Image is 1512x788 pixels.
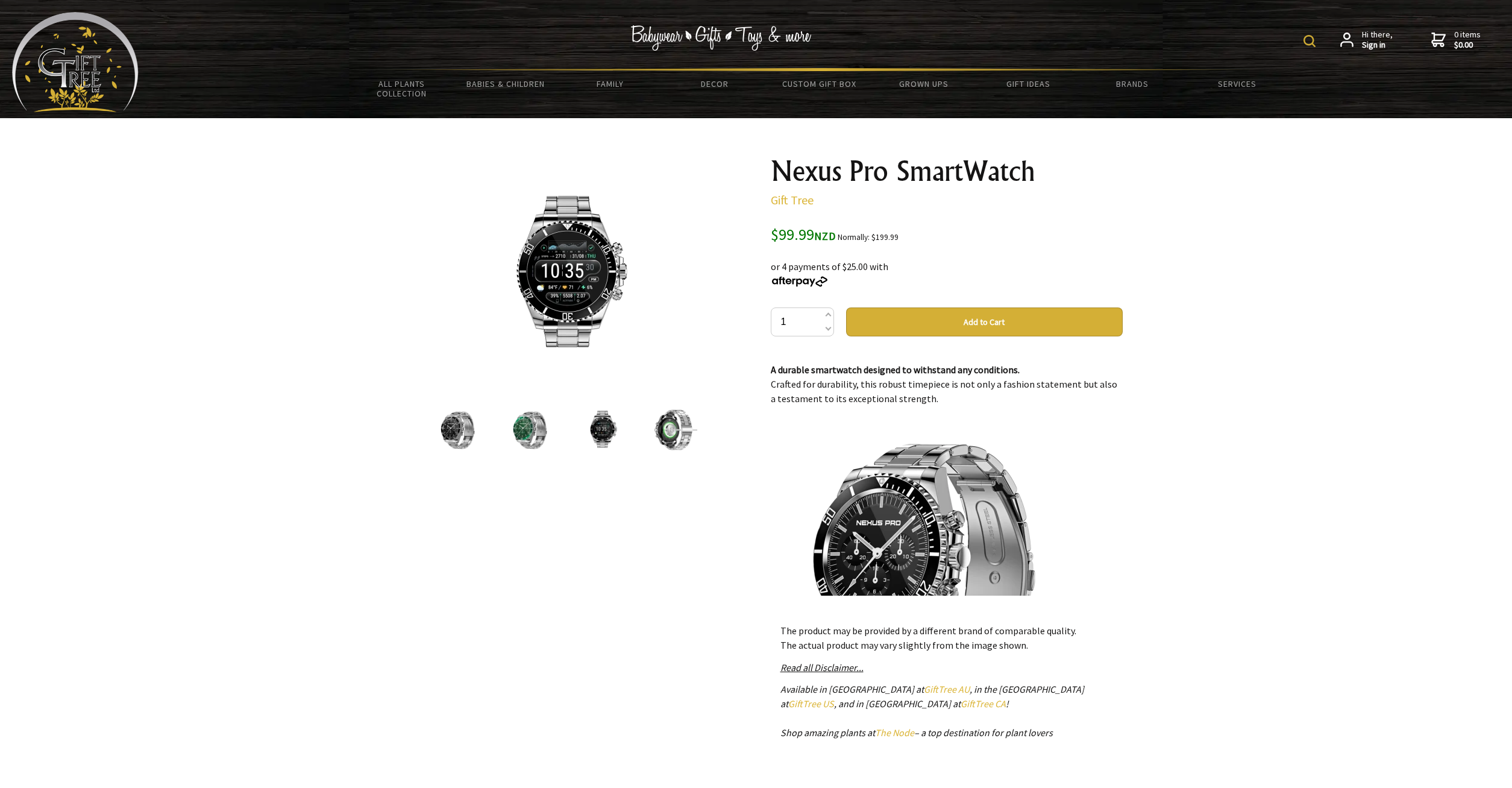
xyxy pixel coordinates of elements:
[472,180,660,368] img: Nexus Pro SmartWatch
[838,232,899,242] small: Normally: $199.99
[924,683,970,695] a: GiftTree AU
[1340,30,1393,51] a: Hi there,Sign in
[350,71,454,106] a: All Plants Collection
[1362,30,1393,51] span: Hi there,
[579,407,625,453] img: Nexus Pro SmartWatch
[771,276,829,287] img: Afterpay
[788,698,834,710] a: GiftTree US
[12,12,139,112] img: Babyware - Gifts - Toys and more...
[871,71,976,96] a: Grown Ups
[558,71,662,96] a: Family
[651,407,697,453] img: Nexus Pro SmartWatch
[846,307,1123,336] button: Add to Cart
[1185,71,1289,96] a: Services
[780,661,864,673] a: Read all Disclaimer...
[507,407,553,453] img: Nexus Pro SmartWatch
[875,727,914,739] a: The Node
[814,229,836,243] span: NZD
[434,407,480,453] img: Nexus Pro SmartWatch
[771,245,1123,288] div: or 4 payments of $25.00 with
[961,698,1006,710] a: GiftTree CA
[771,224,836,244] span: $99.99
[662,71,767,96] a: Decor
[767,71,871,96] a: Custom Gift Box
[1454,29,1481,51] span: 0 items
[780,683,1084,739] em: Available in [GEOGRAPHIC_DATA] at , in the [GEOGRAPHIC_DATA] at , and in [GEOGRAPHIC_DATA] at ! S...
[771,157,1123,186] h1: Nexus Pro SmartWatch
[1431,30,1481,51] a: 0 items$0.00
[771,192,814,207] a: Gift Tree
[1081,71,1185,96] a: Brands
[631,25,812,51] img: Babywear - Gifts - Toys & more
[454,71,558,96] a: Babies & Children
[1303,35,1316,47] img: product search
[976,71,1080,96] a: Gift Ideas
[771,362,1123,406] p: Crafted for durability, this robust timepiece is not only a fashion statement but also a testamen...
[780,623,1113,652] p: The product may be provided by a different brand of comparable quality. The actual product may va...
[1362,40,1393,51] strong: Sign in
[1454,40,1481,51] strong: $0.00
[771,364,1020,376] strong: A durable smartwatch designed to withstand any conditions.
